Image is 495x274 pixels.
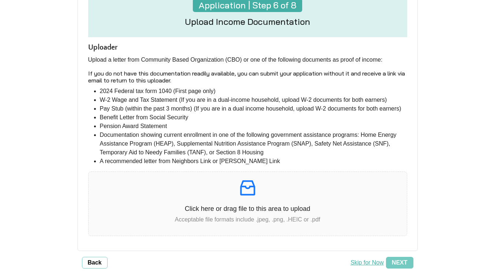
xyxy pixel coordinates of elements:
[88,43,407,52] div: Uploader
[237,178,258,198] span: inbox
[100,157,407,166] li: A recommended letter from Neighbors Link or [PERSON_NAME] Link
[100,131,407,157] li: Documentation showing current enrollment in one of the following government assistance programs: ...
[89,215,407,224] p: Acceptable file formats include .jpeg, .png, .HEIC or .pdf
[100,96,407,104] li: W-2 Wage and Tax Statement (If you are in a dual-income household, upload W-2 documents for both ...
[348,257,386,269] button: Skip for Now
[100,122,407,131] li: Pension Award Statement
[88,55,407,64] p: Upload a letter from Community Based Organization (CBO) or one of the following documents as proo...
[392,258,408,267] span: Next
[386,257,413,269] button: Next
[185,16,310,27] h4: Upload Income Documentation
[100,87,407,96] li: 2024 Federal tax form 1040 (First page only)
[82,257,108,269] button: Back
[100,104,407,113] li: Pay Stub (within the past 3 months) (If you are in a dual income household, upload W-2 documents ...
[88,258,102,267] span: Back
[89,172,407,236] span: inboxClick here or drag file to this area to uploadAcceptable file formats include .jpeg, .png, ....
[89,204,407,214] p: Click here or drag file to this area to upload
[100,113,407,122] li: Benefit Letter from Social Security
[88,70,407,84] h6: If you do not have this documentation readily available, you can submit your application without ...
